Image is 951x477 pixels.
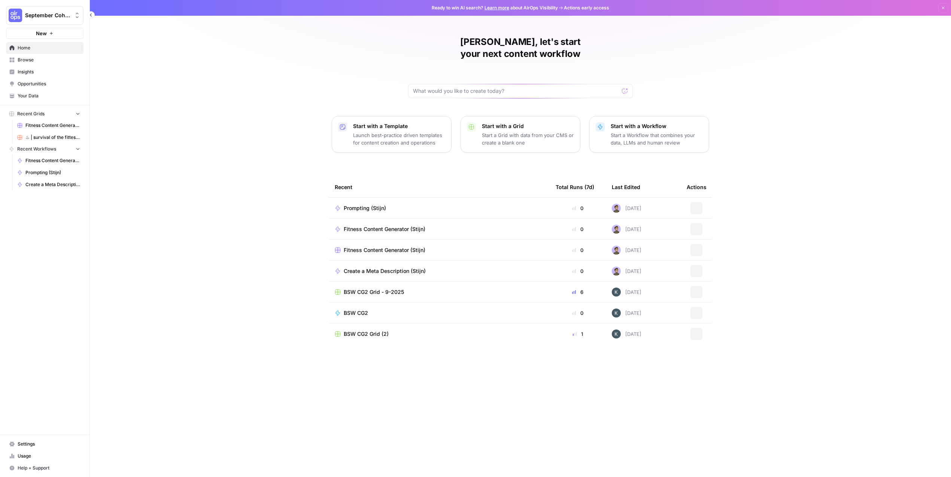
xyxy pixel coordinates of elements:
[556,246,600,254] div: 0
[564,4,609,11] span: Actions early access
[612,204,621,213] img: ruybxce7esr7yef6hou754u07ter
[344,288,404,296] span: BSW CG2 Grid - 9-2025
[612,329,621,338] img: wnnsdyqcbyll0xvaac1xmfh8kzbf
[335,177,544,197] div: Recent
[14,167,83,179] a: Prompting (Stijn)
[484,5,509,10] a: Learn more
[18,57,80,63] span: Browse
[612,225,641,234] div: [DATE]
[353,131,445,146] p: Launch best-practice driven templates for content creation and operations
[413,87,619,95] input: What would you like to create today?
[6,438,83,450] a: Settings
[25,169,80,176] span: Prompting (Stijn)
[335,267,544,275] a: Create a Meta Description (Stijn)
[25,157,80,164] span: Fitness Content Generator (Stijn)
[612,309,641,318] div: [DATE]
[556,330,600,338] div: 1
[18,92,80,99] span: Your Data
[556,267,600,275] div: 0
[611,131,703,146] p: Start a Workflow that combines your data, LLMs and human review
[408,36,633,60] h1: [PERSON_NAME], let's start your next content workflow
[432,4,558,11] span: Ready to win AI search? about AirOps Visibility
[344,309,368,317] span: BSW CG2
[18,465,80,471] span: Help + Support
[14,155,83,167] a: Fitness Content Generator (Stijn)
[344,246,425,254] span: Fitness Content Generator (Stijn)
[556,177,594,197] div: Total Runs (7d)
[6,90,83,102] a: Your Data
[612,204,641,213] div: [DATE]
[6,450,83,462] a: Usage
[36,30,47,37] span: New
[25,122,80,129] span: Fitness Content Generator (Stijn)
[6,6,83,25] button: Workspace: September Cohort
[612,246,621,255] img: ruybxce7esr7yef6hou754u07ter
[612,246,641,255] div: [DATE]
[612,267,621,276] img: ruybxce7esr7yef6hou754u07ter
[17,110,45,117] span: Recent Grids
[25,12,70,19] span: September Cohort
[612,225,621,234] img: ruybxce7esr7yef6hou754u07ter
[611,122,703,130] p: Start with a Workflow
[6,462,83,474] button: Help + Support
[18,441,80,447] span: Settings
[6,108,83,119] button: Recent Grids
[18,80,80,87] span: Opportunities
[14,119,83,131] a: Fitness Content Generator (Stijn)
[344,267,426,275] span: Create a Meta Description (Stijn)
[14,131,83,143] a: ♨︎ | survival of the fittest ™ | ([PERSON_NAME])
[687,177,707,197] div: Actions
[612,288,641,297] div: [DATE]
[6,42,83,54] a: Home
[17,146,56,152] span: Recent Workflows
[335,225,544,233] a: Fitness Content Generator (Stijn)
[335,246,544,254] a: Fitness Content Generator (Stijn)
[335,204,544,212] a: Prompting (Stijn)
[482,122,574,130] p: Start with a Grid
[6,54,83,66] a: Browse
[612,329,641,338] div: [DATE]
[612,288,621,297] img: wnnsdyqcbyll0xvaac1xmfh8kzbf
[14,179,83,191] a: Create a Meta Description (Stijn)
[6,66,83,78] a: Insights
[25,181,80,188] span: Create a Meta Description (Stijn)
[556,225,600,233] div: 0
[556,288,600,296] div: 6
[18,69,80,75] span: Insights
[612,267,641,276] div: [DATE]
[344,330,389,338] span: BSW CG2 Grid (2)
[556,309,600,317] div: 0
[6,143,83,155] button: Recent Workflows
[335,309,544,317] a: BSW CG2
[344,204,386,212] span: Prompting (Stijn)
[344,225,425,233] span: Fitness Content Generator (Stijn)
[25,134,80,141] span: ♨︎ | survival of the fittest ™ | ([PERSON_NAME])
[18,45,80,51] span: Home
[353,122,445,130] p: Start with a Template
[482,131,574,146] p: Start a Grid with data from your CMS or create a blank one
[612,309,621,318] img: wnnsdyqcbyll0xvaac1xmfh8kzbf
[556,204,600,212] div: 0
[6,78,83,90] a: Opportunities
[612,177,640,197] div: Last Edited
[6,28,83,39] button: New
[335,288,544,296] a: BSW CG2 Grid - 9-2025
[332,116,452,153] button: Start with a TemplateLaunch best-practice driven templates for content creation and operations
[18,453,80,459] span: Usage
[335,330,544,338] a: BSW CG2 Grid (2)
[9,9,22,22] img: September Cohort Logo
[589,116,709,153] button: Start with a WorkflowStart a Workflow that combines your data, LLMs and human review
[461,116,580,153] button: Start with a GridStart a Grid with data from your CMS or create a blank one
